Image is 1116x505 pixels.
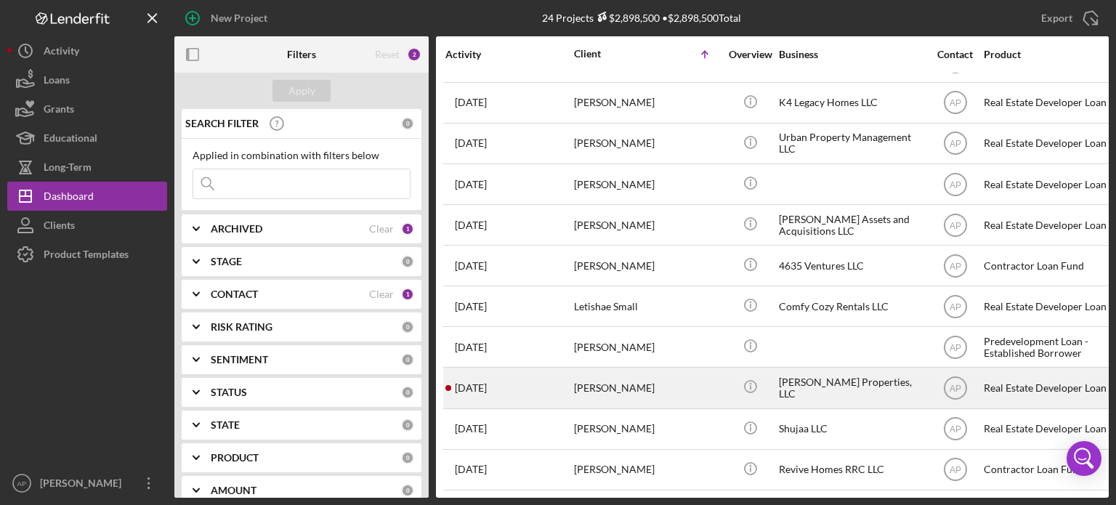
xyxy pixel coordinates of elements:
[7,211,167,240] a: Clients
[949,424,961,435] text: AP
[949,139,961,149] text: AP
[44,211,75,243] div: Clients
[401,451,414,464] div: 0
[193,150,411,161] div: Applied in combination with filters below
[949,98,961,108] text: AP
[594,12,660,24] div: $2,898,500
[211,452,259,464] b: PRODUCT
[455,260,487,272] time: 2025-03-10 21:46
[574,48,647,60] div: Client
[369,288,394,300] div: Clear
[455,464,487,475] time: 2025-02-07 01:36
[574,410,719,448] div: [PERSON_NAME]
[779,206,924,244] div: [PERSON_NAME] Assets and Acquisitions LLC
[574,246,719,285] div: [PERSON_NAME]
[401,386,414,399] div: 0
[455,137,487,149] time: 2025-04-11 22:15
[7,240,167,269] button: Product Templates
[211,4,267,33] div: New Project
[44,153,92,185] div: Long-Term
[288,80,315,102] div: Apply
[44,240,129,272] div: Product Templates
[7,36,167,65] button: Activity
[949,302,961,312] text: AP
[455,301,487,312] time: 2025-02-12 04:48
[574,451,719,489] div: [PERSON_NAME]
[211,288,258,300] b: CONTACT
[211,223,262,235] b: ARCHIVED
[455,423,487,435] time: 2025-01-23 03:17
[949,384,961,394] text: AP
[36,469,131,501] div: [PERSON_NAME]
[272,80,331,102] button: Apply
[44,182,94,214] div: Dashboard
[1027,4,1109,33] button: Export
[211,354,268,365] b: SENTIMENT
[949,179,961,190] text: AP
[401,353,414,366] div: 0
[401,288,414,301] div: 1
[44,94,74,127] div: Grants
[542,12,741,24] div: 24 Projects • $2,898,500 Total
[369,223,394,235] div: Clear
[574,124,719,163] div: [PERSON_NAME]
[401,320,414,334] div: 0
[44,65,70,98] div: Loans
[574,368,719,407] div: [PERSON_NAME]
[949,220,961,230] text: AP
[779,246,924,285] div: 4635 Ventures LLC
[375,49,400,60] div: Reset
[455,179,487,190] time: 2025-08-07 15:15
[401,222,414,235] div: 1
[574,287,719,326] div: Letishae Small
[211,419,240,431] b: STATE
[779,287,924,326] div: Comfy Cozy Rentals LLC
[779,124,924,163] div: Urban Property Management LLC
[455,382,487,394] time: 2025-08-20 02:26
[211,387,247,398] b: STATUS
[7,94,167,124] button: Grants
[779,410,924,448] div: Shujaa LLC
[455,342,487,353] time: 2025-05-07 15:46
[7,153,167,182] button: Long-Term
[574,165,719,203] div: [PERSON_NAME]
[779,451,924,489] div: Revive Homes RRC LLC
[287,49,316,60] b: Filters
[211,485,256,496] b: AMOUNT
[928,49,982,60] div: Contact
[779,49,924,60] div: Business
[1041,4,1072,33] div: Export
[455,97,487,108] time: 2025-07-12 01:20
[7,182,167,211] button: Dashboard
[723,49,777,60] div: Overview
[574,206,719,244] div: [PERSON_NAME]
[949,343,961,353] text: AP
[779,368,924,407] div: [PERSON_NAME] Properties, LLC
[7,469,167,498] button: AP[PERSON_NAME]
[17,480,27,488] text: AP
[407,47,421,62] div: 2
[779,84,924,122] div: K4 Legacy Homes LLC
[401,117,414,130] div: 0
[44,124,97,156] div: Educational
[211,321,272,333] b: RISK RATING
[7,124,167,153] button: Educational
[1067,441,1101,476] div: Open Intercom Messenger
[401,255,414,268] div: 0
[574,328,719,366] div: [PERSON_NAME]
[574,84,719,122] div: [PERSON_NAME]
[401,484,414,497] div: 0
[401,419,414,432] div: 0
[7,65,167,94] button: Loans
[44,36,79,69] div: Activity
[949,261,961,271] text: AP
[455,219,487,231] time: 2024-12-31 18:38
[174,4,282,33] button: New Project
